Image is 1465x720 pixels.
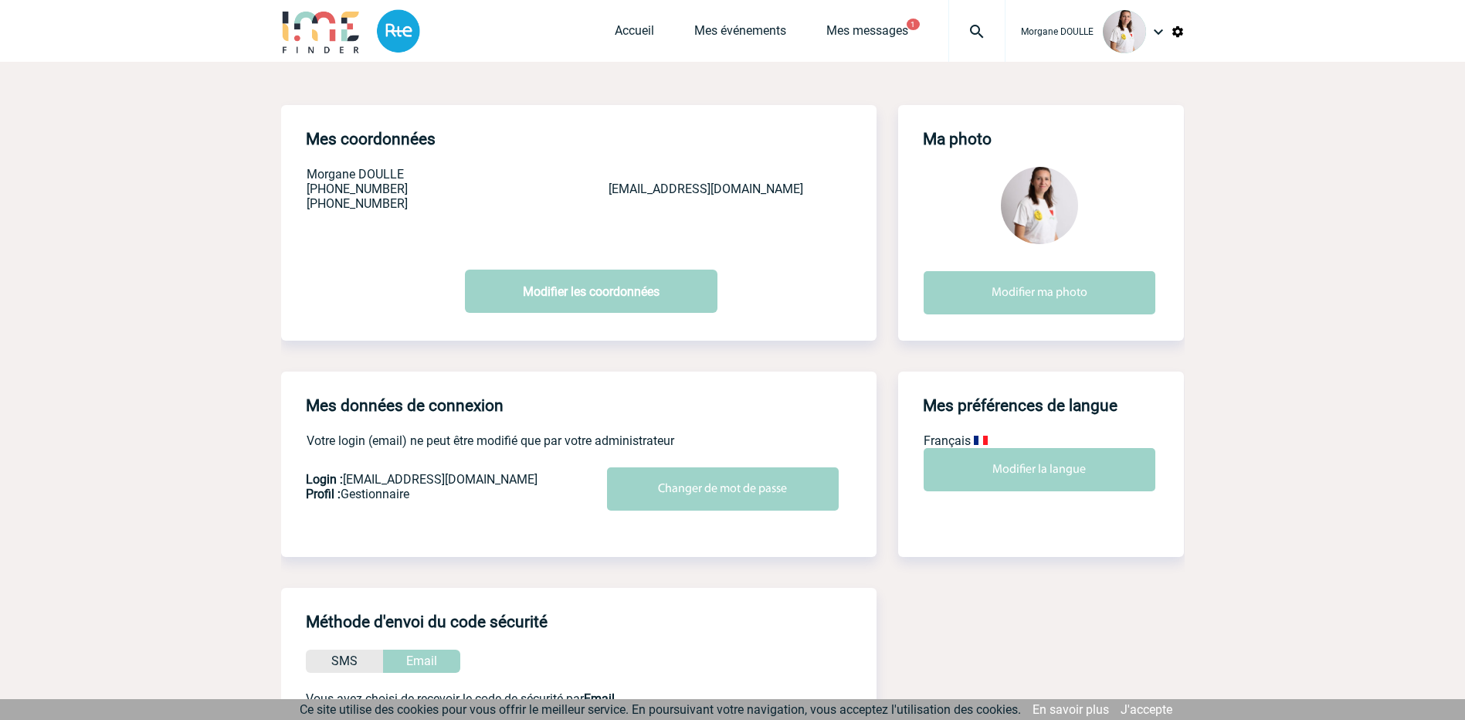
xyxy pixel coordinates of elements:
[907,19,920,30] button: 1
[974,436,988,445] img: fr
[406,650,437,673] p: Email
[306,613,548,631] h4: Méthode d'envoi du code sécurité
[465,270,717,313] a: Modifier les coordonnées
[306,487,601,501] p: Gestionnaire
[306,487,341,501] span: Profil :
[924,448,1155,491] input: Modifier la langue
[924,271,1155,314] input: Modifier ma photo
[609,182,803,196] span: [EMAIL_ADDRESS][DOMAIN_NAME]
[826,23,908,45] a: Mes messages
[281,9,361,53] img: IME-Finder
[307,196,408,211] span: [PHONE_NUMBER]
[307,433,877,448] p: Votre login (email) ne peut être modifié que par votre administrateur
[1001,167,1078,244] img: 130205-0.jpg
[300,702,1021,717] span: Ce site utilise des cookies pour vous offrir le meilleur service. En poursuivant votre navigation...
[307,167,355,182] span: Morgane
[306,691,877,706] p: Vous avez choisi de recevoir le code de sécurité par
[924,433,971,448] span: Français
[306,396,504,415] h4: Mes données de connexion
[306,472,343,487] span: Login :
[1033,702,1109,717] a: En savoir plus
[306,472,601,487] p: [EMAIL_ADDRESS][DOMAIN_NAME]
[1021,26,1094,37] span: Morgane DOULLE
[607,467,839,511] input: Changer de mot de passe
[358,167,404,182] span: DOULLE
[307,182,408,196] span: [PHONE_NUMBER]
[1103,10,1146,53] img: 130205-0.jpg
[694,23,786,45] a: Mes événements
[923,130,992,148] h4: Ma photo
[615,23,654,45] a: Accueil
[584,691,615,706] b: Email
[923,396,1117,415] h4: Mes préférences de langue
[306,130,436,148] h4: Mes coordonnées
[1121,702,1172,717] a: J'accepte
[331,650,358,673] p: SMS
